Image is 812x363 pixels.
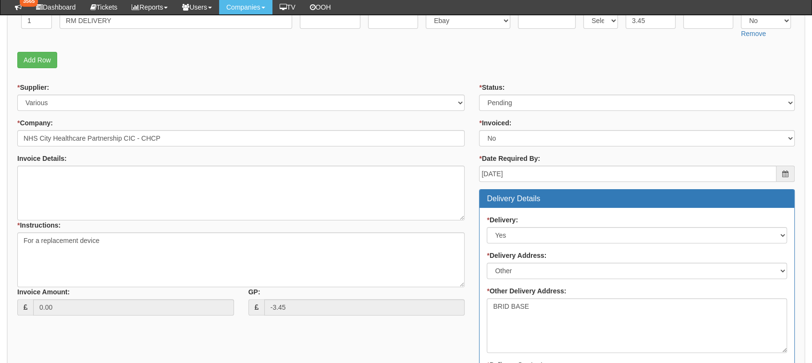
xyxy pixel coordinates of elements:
label: Other Delivery Address: [487,286,566,296]
label: Delivery Address: [487,251,546,260]
label: Delivery: [487,215,518,225]
label: GP: [248,287,260,297]
label: Invoiced: [479,118,511,128]
label: Company: [17,118,53,128]
label: Invoice Details: [17,154,67,163]
textarea: BRID BASE [487,298,787,353]
label: Instructions: [17,220,61,230]
a: Add Row [17,52,57,68]
label: Date Required By: [479,154,540,163]
label: Supplier: [17,83,49,92]
textarea: For a replacement device [17,232,465,287]
h3: Delivery Details [487,194,787,203]
a: Remove [741,30,766,37]
label: Invoice Amount: [17,287,70,297]
label: Status: [479,83,504,92]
